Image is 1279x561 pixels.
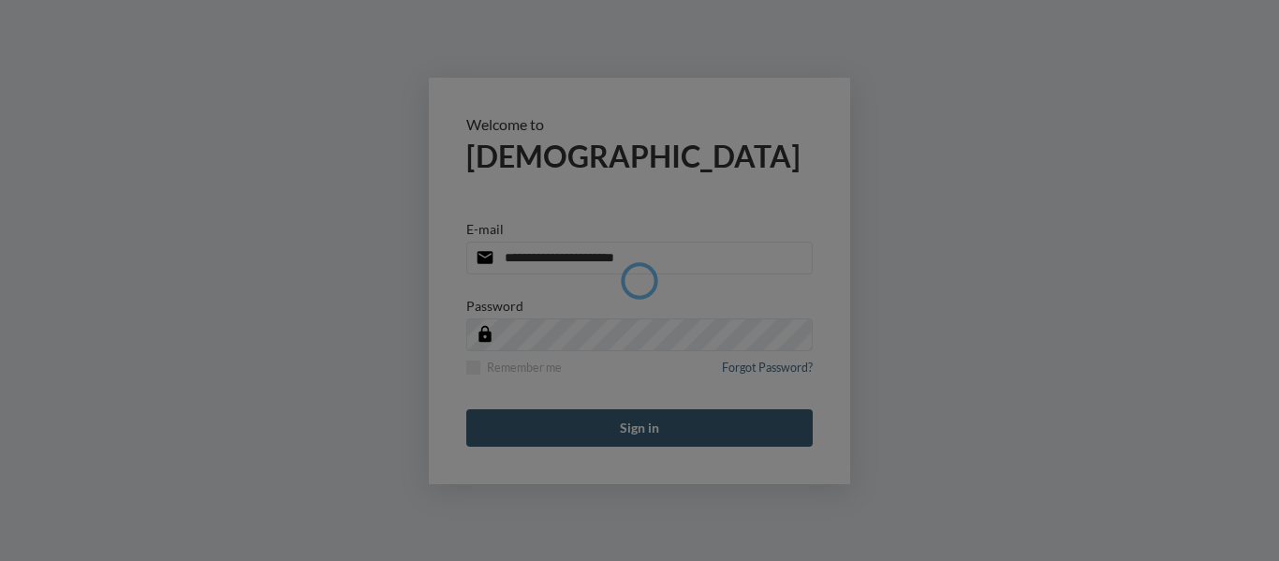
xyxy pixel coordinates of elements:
p: Welcome to [466,115,813,133]
label: Remember me [466,361,562,375]
a: Forgot Password? [722,361,813,386]
p: Password [466,298,523,314]
button: Sign in [466,409,813,447]
p: E-mail [466,221,504,237]
h2: [DEMOGRAPHIC_DATA] [466,138,813,174]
